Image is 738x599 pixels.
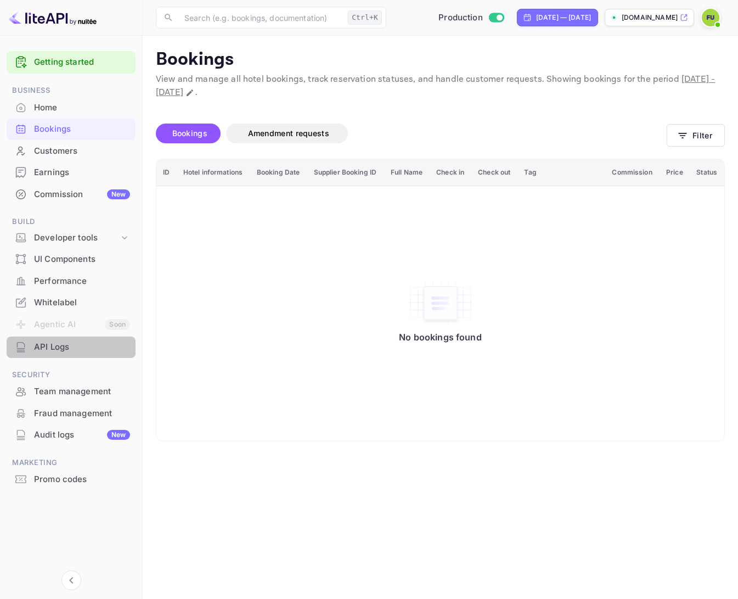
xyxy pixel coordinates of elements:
div: API Logs [7,337,136,358]
div: Earnings [34,166,130,179]
a: Getting started [34,56,130,69]
a: CommissionNew [7,184,136,204]
input: Search (e.g. bookings, documentation) [178,7,343,29]
a: Audit logsNew [7,424,136,445]
div: Team management [34,385,130,398]
th: Tag [517,159,605,186]
div: UI Components [7,249,136,270]
div: Earnings [7,162,136,183]
div: Customers [7,141,136,162]
div: Bookings [34,123,130,136]
div: account-settings tabs [156,124,667,143]
div: Audit logsNew [7,424,136,446]
a: UI Components [7,249,136,269]
th: Status [690,159,724,186]
a: Performance [7,271,136,291]
div: Customers [34,145,130,158]
p: No bookings found [399,332,482,343]
a: Bookings [7,119,136,139]
span: Production [438,12,483,24]
p: [DOMAIN_NAME] [622,13,678,23]
span: Build [7,216,136,228]
div: New [107,189,130,199]
div: Developer tools [34,232,119,244]
div: Audit logs [34,429,130,441]
div: New [107,430,130,440]
button: Filter [667,124,725,147]
div: UI Components [34,253,130,266]
th: Price [660,159,690,186]
table: booking table [156,159,724,441]
img: No bookings found [408,280,474,326]
span: Bookings [172,128,207,138]
button: Change date range [184,87,195,98]
div: Ctrl+K [348,10,382,25]
th: Hotel informations [177,159,250,186]
div: Commission [34,188,130,201]
div: Fraud management [7,403,136,424]
a: Customers [7,141,136,161]
div: Bookings [7,119,136,140]
button: Collapse navigation [61,570,81,590]
th: ID [156,159,177,186]
a: Team management [7,381,136,401]
span: Security [7,369,136,381]
th: Full Name [384,159,430,186]
div: Promo codes [7,469,136,490]
a: Earnings [7,162,136,182]
th: Check in [430,159,471,186]
a: Promo codes [7,469,136,489]
div: Whitelabel [34,296,130,309]
div: Developer tools [7,228,136,248]
th: Booking Date [250,159,307,186]
div: Home [34,102,130,114]
div: [DATE] — [DATE] [536,13,591,23]
img: Feot1000 User [702,9,719,26]
img: LiteAPI logo [9,9,97,26]
a: API Logs [7,337,136,357]
div: Fraud management [34,407,130,420]
p: View and manage all hotel bookings, track reservation statuses, and handle customer requests. Sho... [156,73,725,99]
div: Switch to Sandbox mode [434,12,508,24]
th: Commission [605,159,660,186]
div: Team management [7,381,136,402]
a: Home [7,97,136,117]
div: Whitelabel [7,292,136,314]
div: Promo codes [34,473,130,486]
p: Bookings [156,49,725,71]
span: [DATE] - [DATE] [156,74,715,98]
span: Marketing [7,457,136,469]
div: API Logs [34,341,130,354]
span: Amendment requests [248,128,329,138]
span: Business [7,85,136,97]
div: Performance [7,271,136,292]
a: Fraud management [7,403,136,423]
div: Performance [34,275,130,288]
th: Supplier Booking ID [307,159,384,186]
div: CommissionNew [7,184,136,205]
div: Getting started [7,51,136,74]
div: Home [7,97,136,119]
a: Whitelabel [7,292,136,312]
th: Check out [471,159,517,186]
